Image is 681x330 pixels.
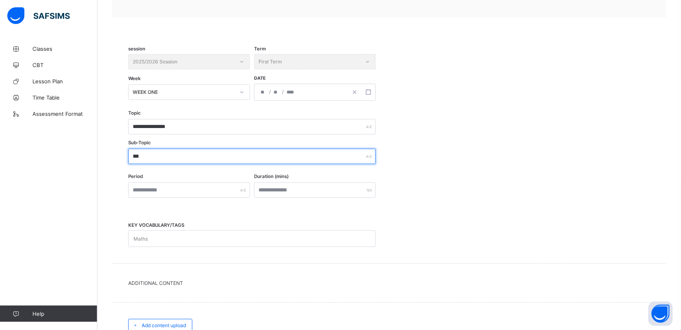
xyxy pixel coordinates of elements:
[254,46,266,52] span: Term
[128,46,145,52] span: session
[32,46,97,52] span: Classes
[7,7,70,24] img: safsims
[128,76,140,81] span: Week
[32,94,97,101] span: Time Table
[133,89,235,96] div: WEEK ONE
[32,111,97,117] span: Assessment Format
[254,174,289,179] label: Duration (mins)
[32,78,97,85] span: Lesson Plan
[649,302,673,326] button: Open asap
[254,76,266,81] span: Date
[32,310,97,317] span: Help
[134,231,148,247] div: Maths
[128,222,184,228] span: KEY VOCABULARY/TAGS
[268,88,272,95] span: /
[128,140,151,145] label: Sub-Topic
[128,110,141,116] label: Topic
[281,88,284,95] span: /
[128,280,650,286] span: Additional Content
[142,323,186,329] span: Add content upload
[128,174,143,179] label: Period
[32,62,97,68] span: CBT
